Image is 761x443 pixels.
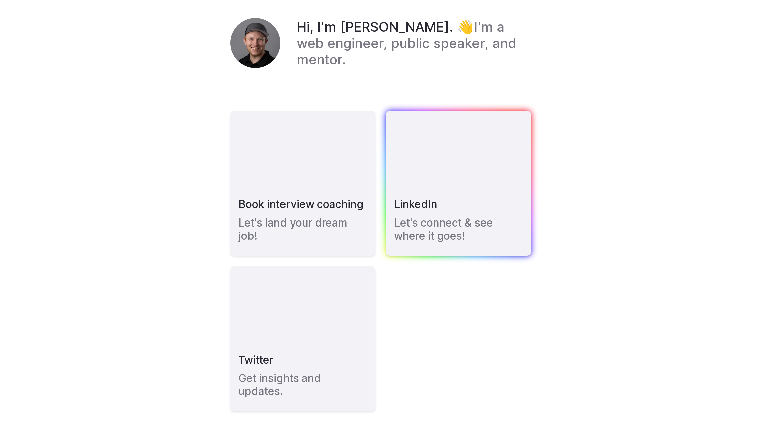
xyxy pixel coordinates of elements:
a: Book interview coachingLet's land your dream job! [230,111,375,256]
h3: Twitter [238,353,273,366]
h1: I'm a web engineer, public speaker, and mentor. [297,19,531,68]
em: Hi, I'm [PERSON_NAME]. 👋 [297,19,474,35]
img: Kyle Boss's Headshot [230,18,280,68]
h4: Get insights and updates. [238,372,367,398]
h3: Book interview coaching [238,198,363,211]
h3: LinkedIn [394,198,437,211]
a: LinkedInLet's connect & see where it goes! [386,111,531,256]
h4: Let's land your dream job! [238,216,367,242]
h4: Let's connect & see where it goes! [394,216,523,242]
a: TwitterGet insights and updates. [230,266,375,411]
